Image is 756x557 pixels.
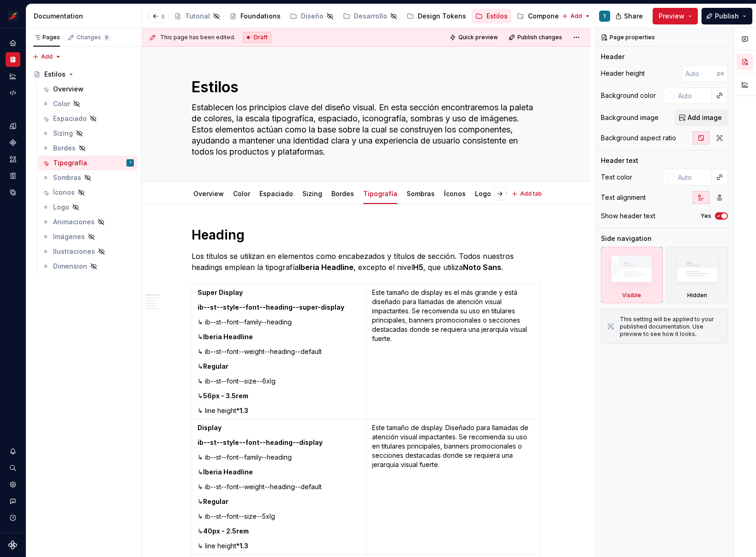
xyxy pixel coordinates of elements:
a: Componentes [513,9,577,24]
div: Foundations [240,12,281,21]
a: Desarrollo [339,9,401,24]
div: Logo [53,203,69,212]
div: Logo [471,184,495,203]
button: Share [611,8,649,24]
p: ↳ [198,467,360,477]
div: Pages [33,34,60,41]
strong: Noto Sans [463,263,501,272]
div: Íconos [53,188,75,197]
strong: 56px - 3.5rem [203,392,248,400]
div: Dimension [53,262,87,271]
div: Data sources [6,185,20,200]
div: Page tree [60,7,469,25]
p: ↳ ib--st--font--weight--heading--default [198,347,360,356]
span: Preview [659,12,684,21]
strong: Regular [203,362,228,370]
a: Overview [193,190,224,198]
div: Search ⌘K [6,461,20,475]
div: Background color [601,91,656,100]
textarea: Establecen los principios clave del diseño visual. En esta sección encontraremos la paleta de col... [190,100,539,159]
button: Add tab [509,187,546,200]
div: Design tokens [6,119,20,133]
div: Estilos [44,70,66,79]
p: ↳ ib--st--font--size--5xlg [198,512,360,521]
div: Visible [622,292,641,299]
span: This page has been edited. [160,34,235,41]
p: Los títulos se utilizan en elementos como encabezados y títulos de sección. Todos nuestros headin... [192,251,540,273]
a: Home [6,36,20,50]
p: px [717,70,724,77]
a: Animaciones [38,215,138,229]
strong: ib--st--style--font--heading--super-display [198,303,344,311]
div: Espaciado [256,184,297,203]
div: Imágenes [53,232,85,241]
button: Add [30,50,64,63]
button: Publish [702,8,752,24]
div: Sombras [53,173,81,182]
div: Show header text [601,211,655,221]
div: Background image [601,113,659,122]
div: Íconos [440,184,469,203]
h1: Heading [192,227,540,243]
div: Sombras [403,184,438,203]
p: ↳ [198,527,360,536]
p: Este tamaño de display. Diseñado para llamadas de atención visual impactantes. Se recomienda su u... [372,423,535,469]
div: Componentes [528,12,573,21]
button: Preview [653,8,698,24]
div: Tipografía [53,158,87,168]
strong: Iberia Headline [203,468,253,476]
a: Bordes [38,141,138,156]
p: ↳ [198,332,360,341]
a: Espaciado [38,111,138,126]
a: Color [38,96,138,111]
p: ↳ [198,362,360,371]
a: Sombras [38,170,138,185]
div: Overview [53,84,84,94]
svg: Supernova Logo [8,540,18,550]
a: Sizing [38,126,138,141]
span: Add tab [520,190,542,198]
button: Add [559,10,594,23]
p: ↳ [198,497,360,506]
span: Add [570,12,582,20]
div: Analytics [6,69,20,84]
div: T [603,12,606,20]
div: Page tree [30,67,138,274]
div: Bordes [328,184,358,203]
a: Íconos [444,190,466,198]
p: ↳ ib--st--font--family--heading [198,453,360,462]
p: ↳ ib--st--font--family--heading [198,317,360,327]
div: Diseño [301,12,324,21]
a: Logo [475,190,491,198]
div: Hidden [687,292,707,299]
p: Este tamaño de display es el más grande y está diseñado para llamadas de atención visual impactan... [372,288,535,343]
div: Estilos [486,12,508,21]
label: Yes [701,212,711,220]
input: Auto [674,87,712,104]
a: Overview [38,82,138,96]
div: Side navigation [601,234,652,243]
div: Overview [190,184,228,203]
div: Desarrollo [354,12,387,21]
a: Assets [6,152,20,167]
a: Settings [6,477,20,492]
a: Íconos [38,185,138,200]
p: ↳ ib--st--font--weight--heading--default [198,482,360,491]
div: Animaciones [53,217,95,227]
div: Tipografía [360,184,401,203]
div: Header text [601,156,638,165]
div: Color [229,184,254,203]
strong: Display [198,424,222,431]
div: Header height [601,69,645,78]
a: Documentation [6,52,20,67]
div: Design Tokens [418,12,466,21]
div: Changes [77,34,110,41]
div: Visible [601,247,663,303]
a: Ilustraciones [38,244,138,259]
a: Sizing [302,190,322,198]
a: Tutorial [170,9,224,24]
